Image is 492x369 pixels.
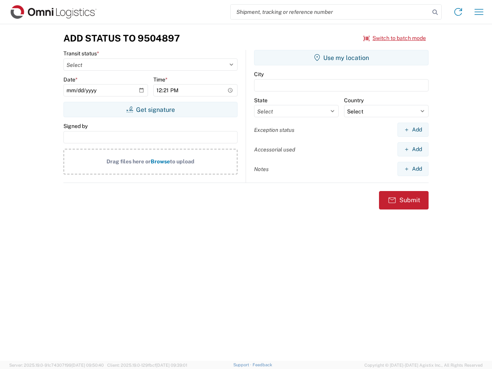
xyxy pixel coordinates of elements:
[254,126,294,133] label: Exception status
[254,146,295,153] label: Accessorial used
[363,32,426,45] button: Switch to batch mode
[9,363,104,367] span: Server: 2025.19.0-91c74307f99
[71,363,104,367] span: [DATE] 09:50:40
[397,162,429,176] button: Add
[254,166,269,173] label: Notes
[106,158,151,165] span: Drag files here or
[233,362,253,367] a: Support
[153,76,168,83] label: Time
[364,362,483,369] span: Copyright © [DATE]-[DATE] Agistix Inc., All Rights Reserved
[397,142,429,156] button: Add
[170,158,194,165] span: to upload
[253,362,272,367] a: Feedback
[254,50,429,65] button: Use my location
[63,123,88,130] label: Signed by
[254,97,268,104] label: State
[63,102,238,117] button: Get signature
[107,363,187,367] span: Client: 2025.19.0-129fbcf
[151,158,170,165] span: Browse
[344,97,364,104] label: Country
[63,76,78,83] label: Date
[254,71,264,78] label: City
[63,33,180,44] h3: Add Status to 9504897
[231,5,430,19] input: Shipment, tracking or reference number
[63,50,99,57] label: Transit status
[379,191,429,209] button: Submit
[397,123,429,137] button: Add
[156,363,187,367] span: [DATE] 09:39:01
